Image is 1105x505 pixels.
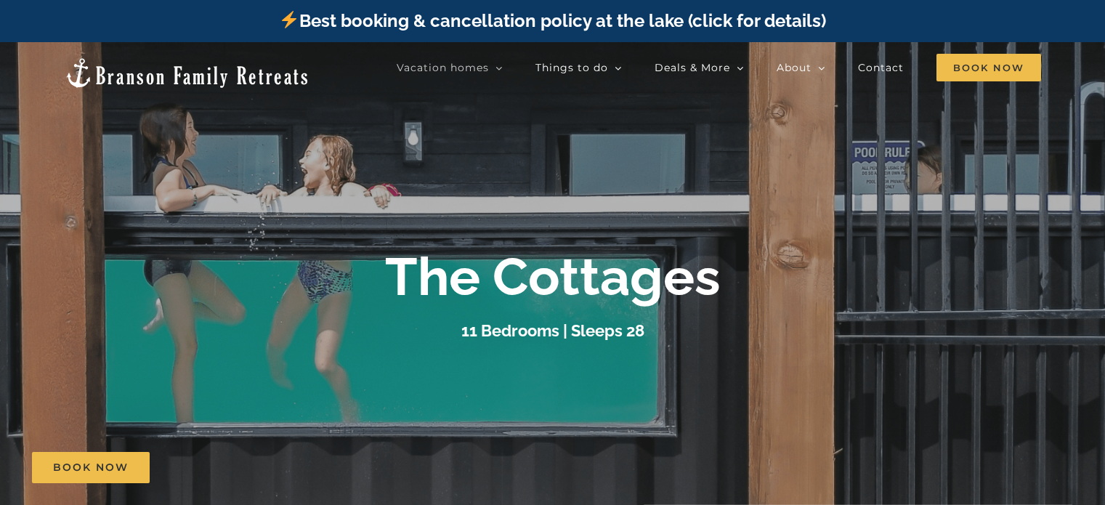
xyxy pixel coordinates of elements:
[53,461,129,474] span: Book Now
[397,62,489,73] span: Vacation homes
[655,53,744,82] a: Deals & More
[32,452,150,483] a: Book Now
[535,53,622,82] a: Things to do
[64,57,310,89] img: Branson Family Retreats Logo
[535,62,608,73] span: Things to do
[858,62,904,73] span: Contact
[777,53,825,82] a: About
[655,62,730,73] span: Deals & More
[461,321,644,340] h3: 11 Bedrooms | Sleeps 28
[279,10,825,31] a: Best booking & cancellation policy at the lake (click for details)
[397,53,503,82] a: Vacation homes
[777,62,811,73] span: About
[385,246,721,307] b: The Cottages
[936,54,1041,81] span: Book Now
[280,11,298,28] img: ⚡️
[858,53,904,82] a: Contact
[397,53,1041,82] nav: Main Menu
